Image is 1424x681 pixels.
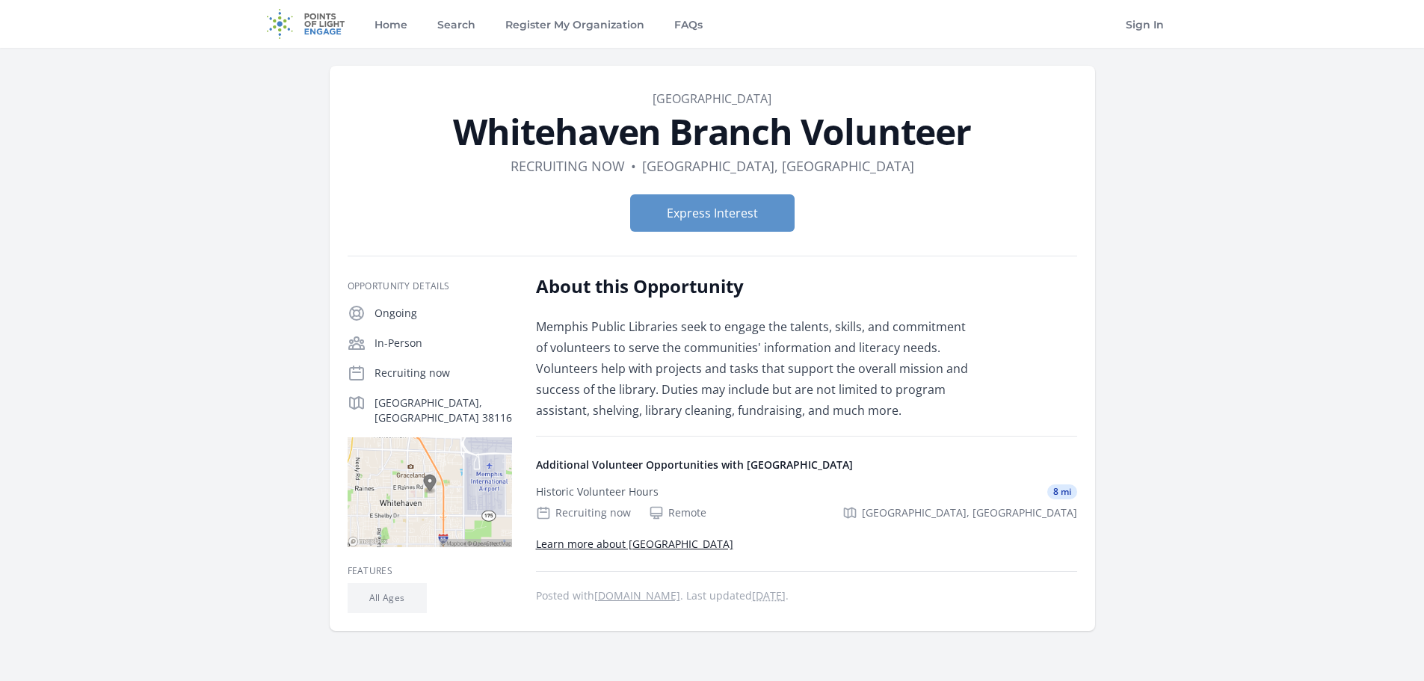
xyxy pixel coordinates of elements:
[348,583,427,613] li: All Ages
[653,90,771,107] a: [GEOGRAPHIC_DATA]
[536,316,973,421] p: Memphis Public Libraries seek to engage the talents, skills, and commitment of volunteers to serv...
[530,472,1083,532] a: Historic Volunteer Hours 8 mi Recruiting now Remote [GEOGRAPHIC_DATA], [GEOGRAPHIC_DATA]
[375,336,512,351] p: In-Person
[348,280,512,292] h3: Opportunity Details
[348,114,1077,150] h1: Whitehaven Branch Volunteer
[348,565,512,577] h3: Features
[752,588,786,603] abbr: Sat, Apr 5, 2025 9:31 PM
[375,306,512,321] p: Ongoing
[536,505,631,520] div: Recruiting now
[649,505,706,520] div: Remote
[511,155,625,176] dd: Recruiting now
[630,194,795,232] button: Express Interest
[631,155,636,176] div: •
[642,155,914,176] dd: [GEOGRAPHIC_DATA], [GEOGRAPHIC_DATA]
[536,484,659,499] div: Historic Volunteer Hours
[862,505,1077,520] span: [GEOGRAPHIC_DATA], [GEOGRAPHIC_DATA]
[1047,484,1077,499] span: 8 mi
[375,395,512,425] p: [GEOGRAPHIC_DATA], [GEOGRAPHIC_DATA] 38116
[536,590,1077,602] p: Posted with . Last updated .
[536,274,973,298] h2: About this Opportunity
[536,457,1077,472] h4: Additional Volunteer Opportunities with [GEOGRAPHIC_DATA]
[375,366,512,380] p: Recruiting now
[594,588,680,603] a: [DOMAIN_NAME]
[348,437,512,547] img: Map
[536,537,733,551] a: Learn more about [GEOGRAPHIC_DATA]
